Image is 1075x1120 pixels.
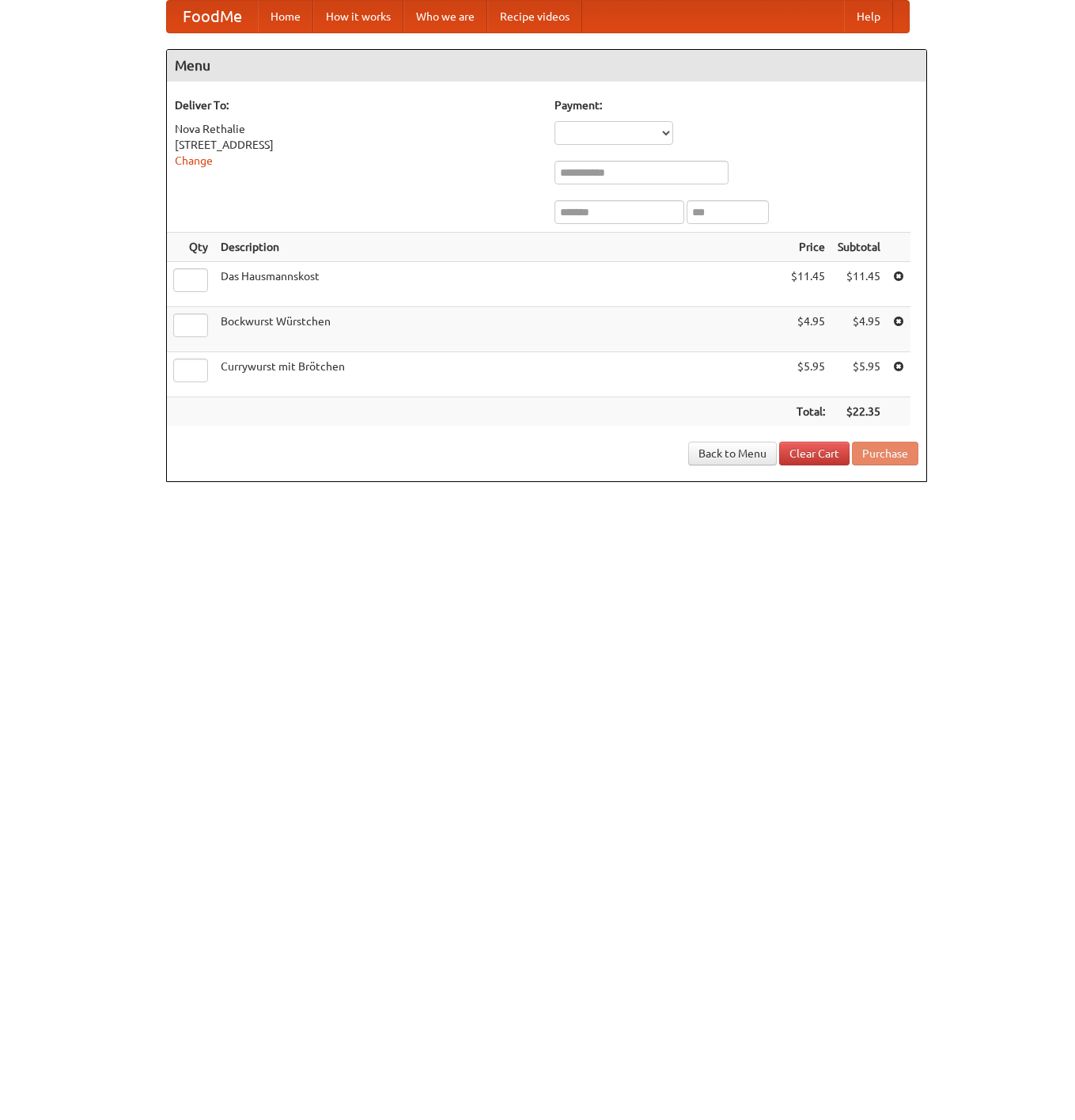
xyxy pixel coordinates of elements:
[175,97,539,113] h5: Deliver To:
[785,233,831,262] th: Price
[785,262,831,307] td: $11.45
[403,1,487,32] a: Who we are
[487,1,582,32] a: Recipe videos
[555,97,918,113] h5: Payment:
[214,233,785,262] th: Description
[175,121,539,137] div: Nova Rethalie
[831,262,887,307] td: $11.45
[167,233,214,262] th: Qty
[831,352,887,397] td: $5.95
[844,1,893,32] a: Help
[785,397,831,427] th: Total:
[167,50,926,82] h4: Menu
[831,233,887,262] th: Subtotal
[852,442,918,465] button: Purchase
[785,352,831,397] td: $5.95
[175,154,213,167] a: Change
[258,1,313,32] a: Home
[214,262,785,307] td: Das Hausmannskost
[785,307,831,352] td: $4.95
[214,352,785,397] td: Currywurst mit Brötchen
[175,137,539,153] div: [STREET_ADDRESS]
[779,442,850,465] a: Clear Cart
[214,307,785,352] td: Bockwurst Würstchen
[688,442,777,465] a: Back to Menu
[167,1,258,32] a: FoodMe
[313,1,403,32] a: How it works
[831,307,887,352] td: $4.95
[831,397,887,427] th: $22.35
